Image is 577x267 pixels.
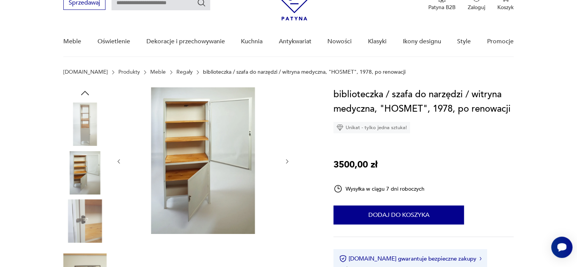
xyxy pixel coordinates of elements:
[146,27,225,56] a: Dekoracje i przechowywanie
[176,69,193,75] a: Regały
[551,237,572,258] iframe: Smartsupp widget button
[333,205,464,224] button: Dodaj do koszyka
[327,27,352,56] a: Nowości
[339,255,347,262] img: Ikona certyfikatu
[203,69,406,75] p: biblioteczka / szafa do narzędzi / witryna medyczna, "HOSMET", 1978, po renowacji
[480,257,482,261] img: Ikona strzałki w prawo
[333,158,377,172] p: 3500,00 zł
[97,27,130,56] a: Oświetlenie
[63,103,107,146] img: Zdjęcie produktu biblioteczka / szafa do narzędzi / witryna medyczna, "HOSMET", 1978, po renowacji
[130,87,276,234] img: Zdjęcie produktu biblioteczka / szafa do narzędzi / witryna medyczna, "HOSMET", 1978, po renowacji
[402,27,441,56] a: Ikony designu
[333,87,514,116] h1: biblioteczka / szafa do narzędzi / witryna medyczna, "HOSMET", 1978, po renowacji
[118,69,140,75] a: Produkty
[241,27,263,56] a: Kuchnia
[487,27,514,56] a: Promocje
[63,27,81,56] a: Meble
[368,27,387,56] a: Klasyki
[150,69,166,75] a: Meble
[63,199,107,243] img: Zdjęcie produktu biblioteczka / szafa do narzędzi / witryna medyczna, "HOSMET", 1978, po renowacji
[336,124,343,131] img: Ikona diamentu
[63,1,105,6] a: Sprzedawaj
[63,151,107,194] img: Zdjęcie produktu biblioteczka / szafa do narzędzi / witryna medyczna, "HOSMET", 1978, po renowacji
[333,122,410,133] div: Unikat - tylko jedna sztuka!
[279,27,311,56] a: Antykwariat
[63,69,108,75] a: [DOMAIN_NAME]
[468,4,485,11] p: Zaloguj
[339,255,481,262] button: [DOMAIN_NAME] gwarantuje bezpieczne zakupy
[497,4,514,11] p: Koszyk
[457,27,471,56] a: Style
[428,4,456,11] p: Patyna B2B
[333,184,424,193] div: Wysyłka w ciągu 7 dni roboczych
